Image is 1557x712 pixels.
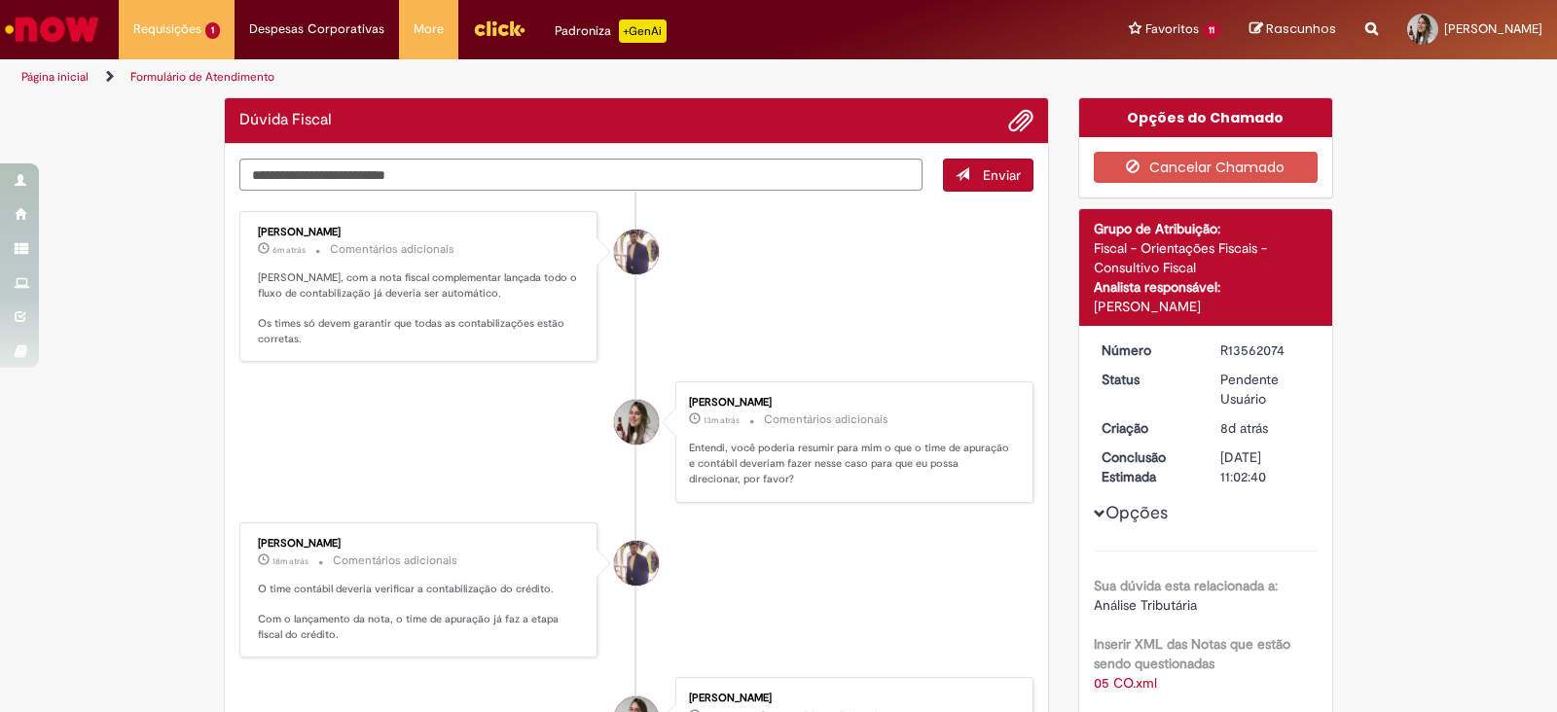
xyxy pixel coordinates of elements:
[1087,340,1207,360] dt: Número
[272,244,306,256] span: 6m atrás
[1203,22,1220,39] span: 11
[614,400,659,445] div: Jessica Dos Santos Silva
[555,19,667,43] div: Padroniza
[239,112,332,129] h2: Dúvida Fiscal Histórico de tíquete
[704,414,740,426] span: 13m atrás
[1220,370,1311,409] div: Pendente Usuário
[21,69,89,85] a: Página inicial
[614,230,659,274] div: Gabriel Rodrigues Barao
[1249,20,1336,39] a: Rascunhos
[614,541,659,586] div: Gabriel Rodrigues Barao
[689,441,1013,486] p: Entendi, você poderia resumir para mim o que o time de apuração e contábil deveriam fazer nesse c...
[704,414,740,426] time: 01/10/2025 14:31:34
[983,166,1021,184] span: Enviar
[1220,418,1311,438] div: 24/09/2025 10:21:43
[1145,19,1199,39] span: Favoritos
[15,59,1024,95] ul: Trilhas de página
[1094,635,1290,672] b: Inserir XML das Notas que estão sendo questionadas
[258,538,582,550] div: [PERSON_NAME]
[205,22,220,39] span: 1
[1094,674,1157,692] a: Download de 05 CO.xml
[258,270,582,347] p: [PERSON_NAME], com a nota fiscal complementar lançada todo o fluxo de contabilização já deveria s...
[1087,447,1207,486] dt: Conclusão Estimada
[1094,219,1319,238] div: Grupo de Atribuição:
[239,159,923,192] textarea: Digite sua mensagem aqui...
[764,411,888,428] small: Comentários adicionais
[619,19,667,43] p: +GenAi
[1220,419,1268,437] span: 8d atrás
[272,555,308,567] time: 01/10/2025 14:27:29
[1079,98,1333,137] div: Opções do Chamado
[258,227,582,238] div: [PERSON_NAME]
[1266,19,1336,38] span: Rascunhos
[943,159,1033,192] button: Enviar
[333,552,457,569] small: Comentários adicionais
[133,19,201,39] span: Requisições
[473,14,525,43] img: click_logo_yellow_360x200.png
[1444,20,1542,37] span: [PERSON_NAME]
[330,241,454,258] small: Comentários adicionais
[272,555,308,567] span: 18m atrás
[1087,370,1207,389] dt: Status
[1220,419,1268,437] time: 24/09/2025 10:21:43
[1094,596,1197,614] span: Análise Tributária
[689,397,1013,409] div: [PERSON_NAME]
[414,19,444,39] span: More
[258,582,582,643] p: O time contábil deveria verificar a contabilização do crédito. Com o lançamento da nota, o time d...
[249,19,384,39] span: Despesas Corporativas
[1094,577,1278,594] b: Sua dúvida esta relacionada a:
[1094,297,1319,316] div: [PERSON_NAME]
[1094,277,1319,297] div: Analista responsável:
[1220,340,1311,360] div: R13562074
[1087,418,1207,438] dt: Criação
[1094,238,1319,277] div: Fiscal - Orientações Fiscais - Consultivo Fiscal
[2,10,102,49] img: ServiceNow
[1094,152,1319,183] button: Cancelar Chamado
[130,69,274,85] a: Formulário de Atendimento
[1008,108,1033,133] button: Adicionar anexos
[1220,447,1311,486] div: [DATE] 11:02:40
[689,693,1013,704] div: [PERSON_NAME]
[272,244,306,256] time: 01/10/2025 14:38:46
